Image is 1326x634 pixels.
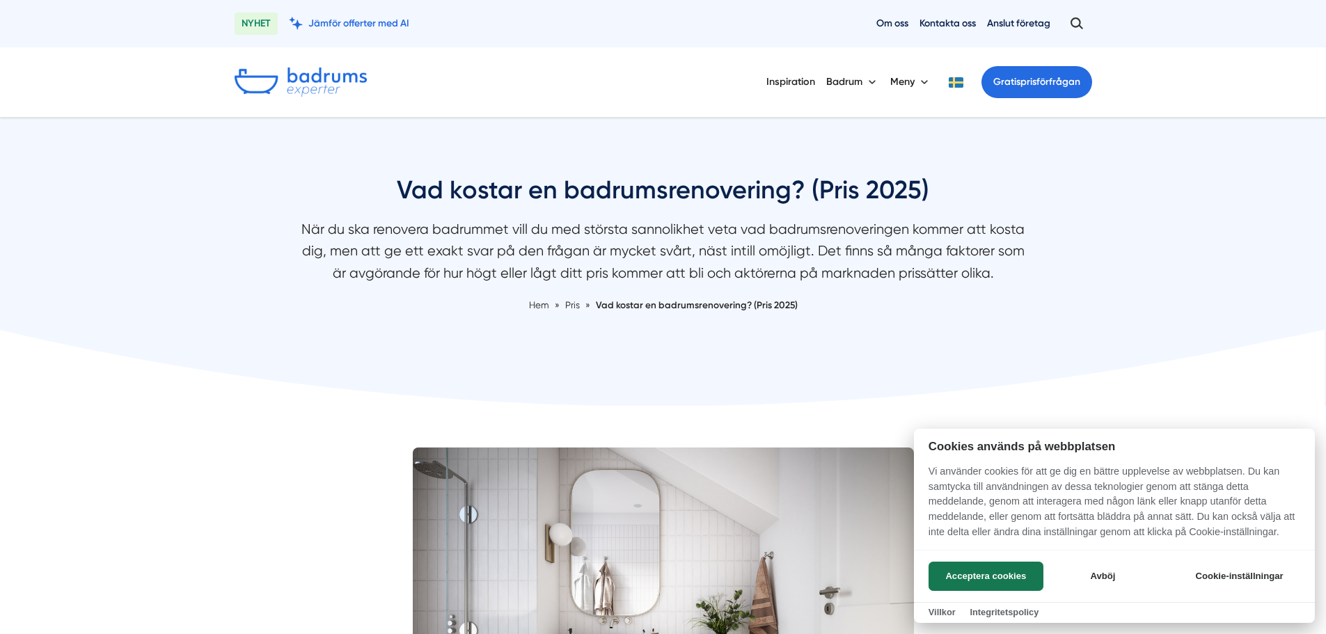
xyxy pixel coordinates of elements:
h2: Cookies används på webbplatsen [914,440,1315,453]
button: Acceptera cookies [929,562,1043,591]
a: Villkor [929,607,956,617]
p: Vi använder cookies för att ge dig en bättre upplevelse av webbplatsen. Du kan samtycka till anvä... [914,464,1315,549]
button: Cookie-inställningar [1178,562,1300,591]
button: Avböj [1048,562,1158,591]
a: Integritetspolicy [970,607,1039,617]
